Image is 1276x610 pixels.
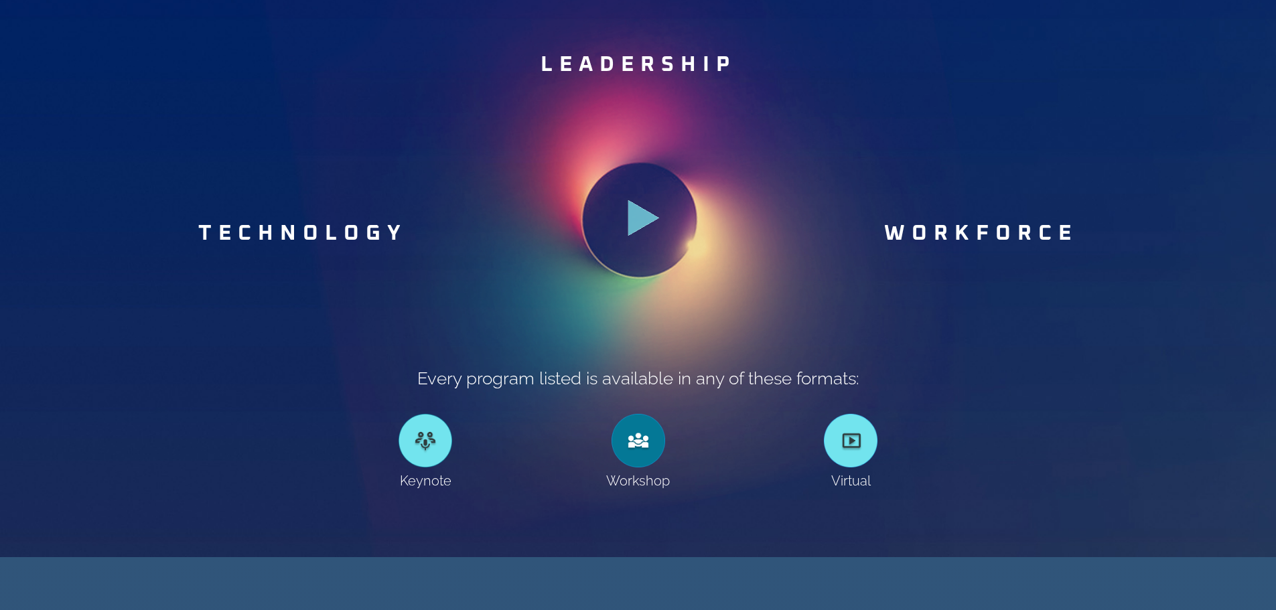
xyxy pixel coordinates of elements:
a: TECHNOLOGY [198,223,407,244]
a: WORKFORCE [884,223,1078,244]
h2: Every program listed is available in any of these formats: [7,370,1269,387]
h2: Keynote [332,474,518,487]
h2: Virtual [758,474,944,487]
h2: Workshop [545,474,731,487]
a: LEADERSHIP [541,54,736,76]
